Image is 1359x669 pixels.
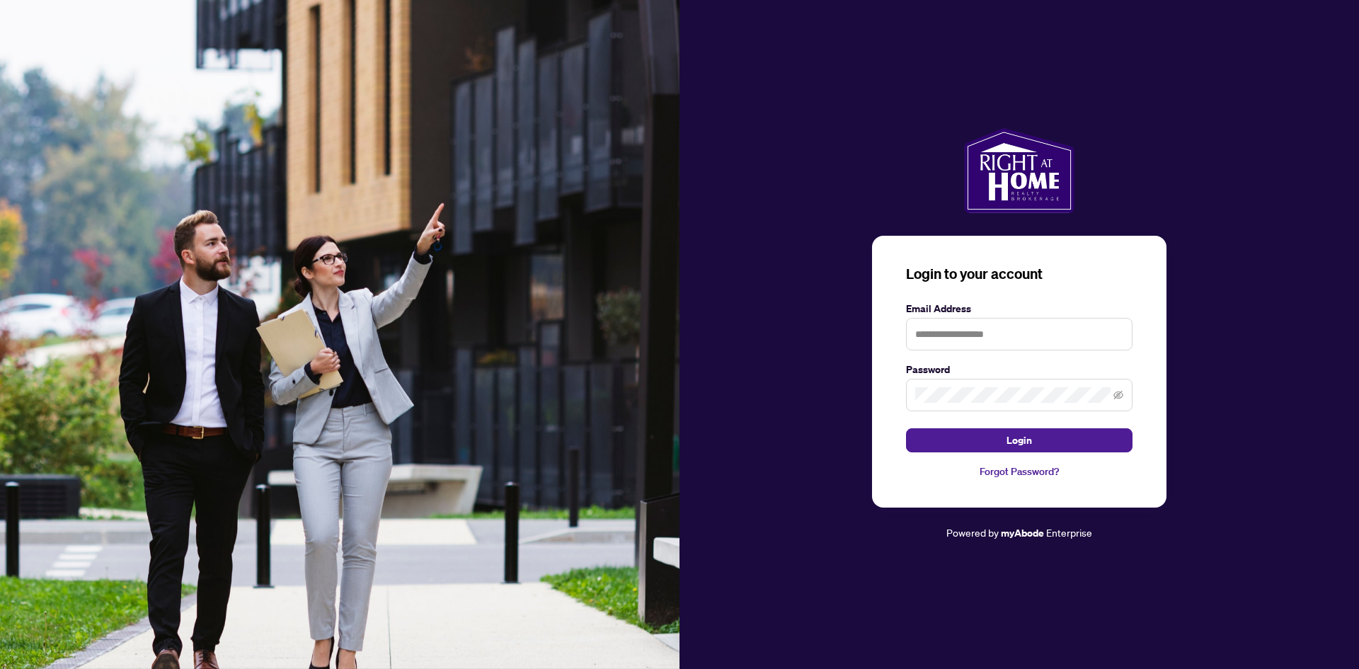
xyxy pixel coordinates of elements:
label: Email Address [906,301,1132,316]
span: Enterprise [1046,526,1092,539]
button: Login [906,428,1132,452]
a: Forgot Password? [906,464,1132,479]
h3: Login to your account [906,264,1132,284]
label: Password [906,362,1132,377]
span: Powered by [946,526,999,539]
img: ma-logo [964,128,1074,213]
a: myAbode [1001,525,1044,541]
span: eye-invisible [1113,390,1123,400]
span: Login [1007,429,1032,452]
